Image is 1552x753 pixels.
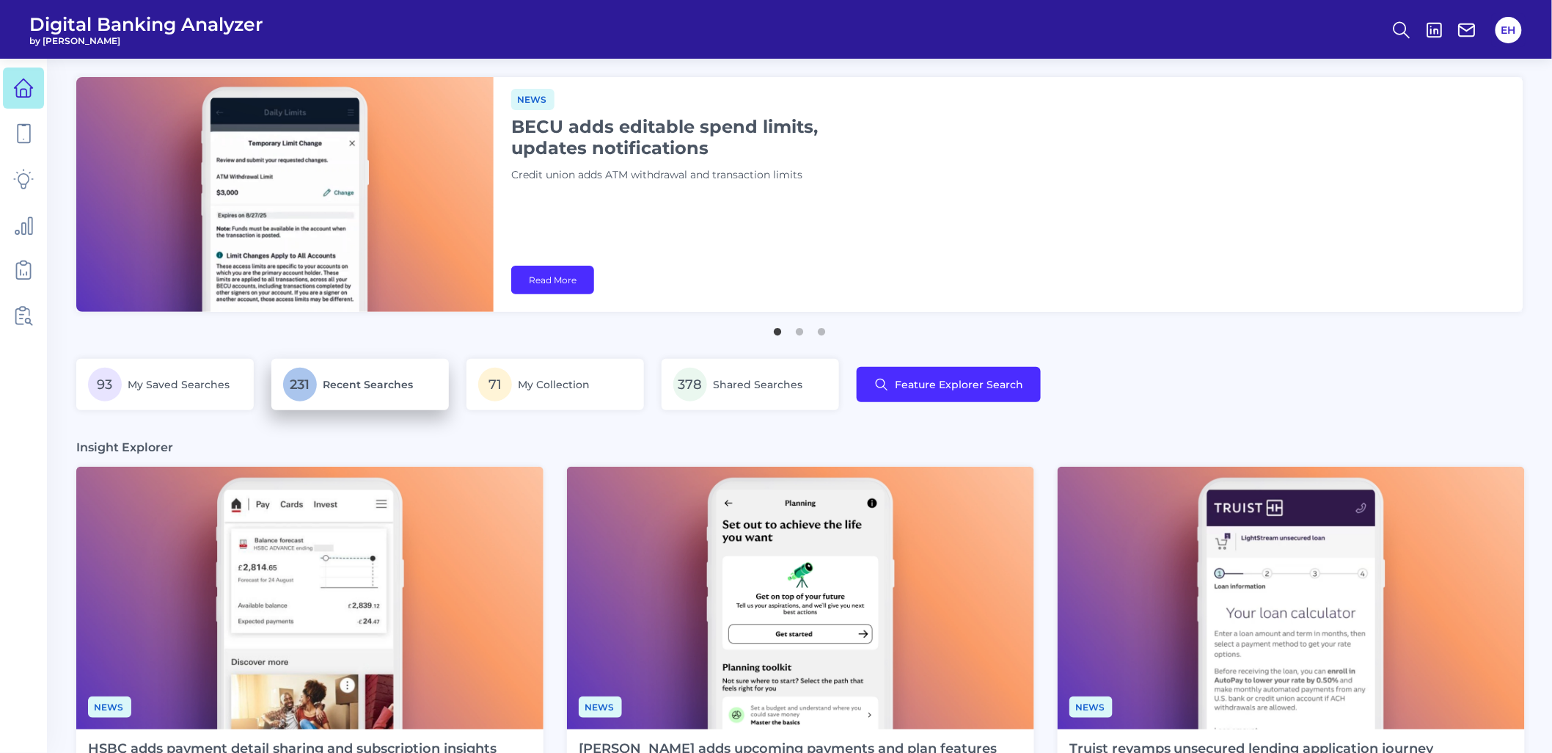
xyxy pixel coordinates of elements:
[76,440,173,455] h3: Insight Explorer
[1058,467,1525,730] img: News - Phone (3).png
[29,35,263,46] span: by [PERSON_NAME]
[567,467,1034,730] img: News - Phone (4).png
[1069,696,1113,718] span: News
[76,467,543,730] img: News - Phone.png
[478,368,512,401] span: 71
[511,92,554,106] a: News
[579,699,622,713] a: News
[895,379,1023,390] span: Feature Explorer Search
[88,699,131,713] a: News
[323,378,413,391] span: Recent Searches
[792,321,807,335] button: 2
[88,368,122,401] span: 93
[1069,699,1113,713] a: News
[466,359,644,410] a: 71My Collection
[88,696,131,718] span: News
[76,359,254,410] a: 93My Saved Searches
[271,359,449,410] a: 231Recent Searches
[713,378,802,391] span: Shared Searches
[511,266,594,294] a: Read More
[857,367,1041,402] button: Feature Explorer Search
[662,359,839,410] a: 378Shared Searches
[283,368,317,401] span: 231
[673,368,707,401] span: 378
[579,696,622,718] span: News
[128,378,230,391] span: My Saved Searches
[814,321,829,335] button: 3
[511,167,878,183] p: Credit union adds ATM withdrawal and transaction limits
[1496,17,1522,43] button: EH
[511,116,878,159] h1: BECU adds editable spend limits, updates notifications
[770,321,785,335] button: 1
[76,77,494,312] img: bannerImg
[29,13,263,35] span: Digital Banking Analyzer
[518,378,590,391] span: My Collection
[511,89,554,110] span: News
